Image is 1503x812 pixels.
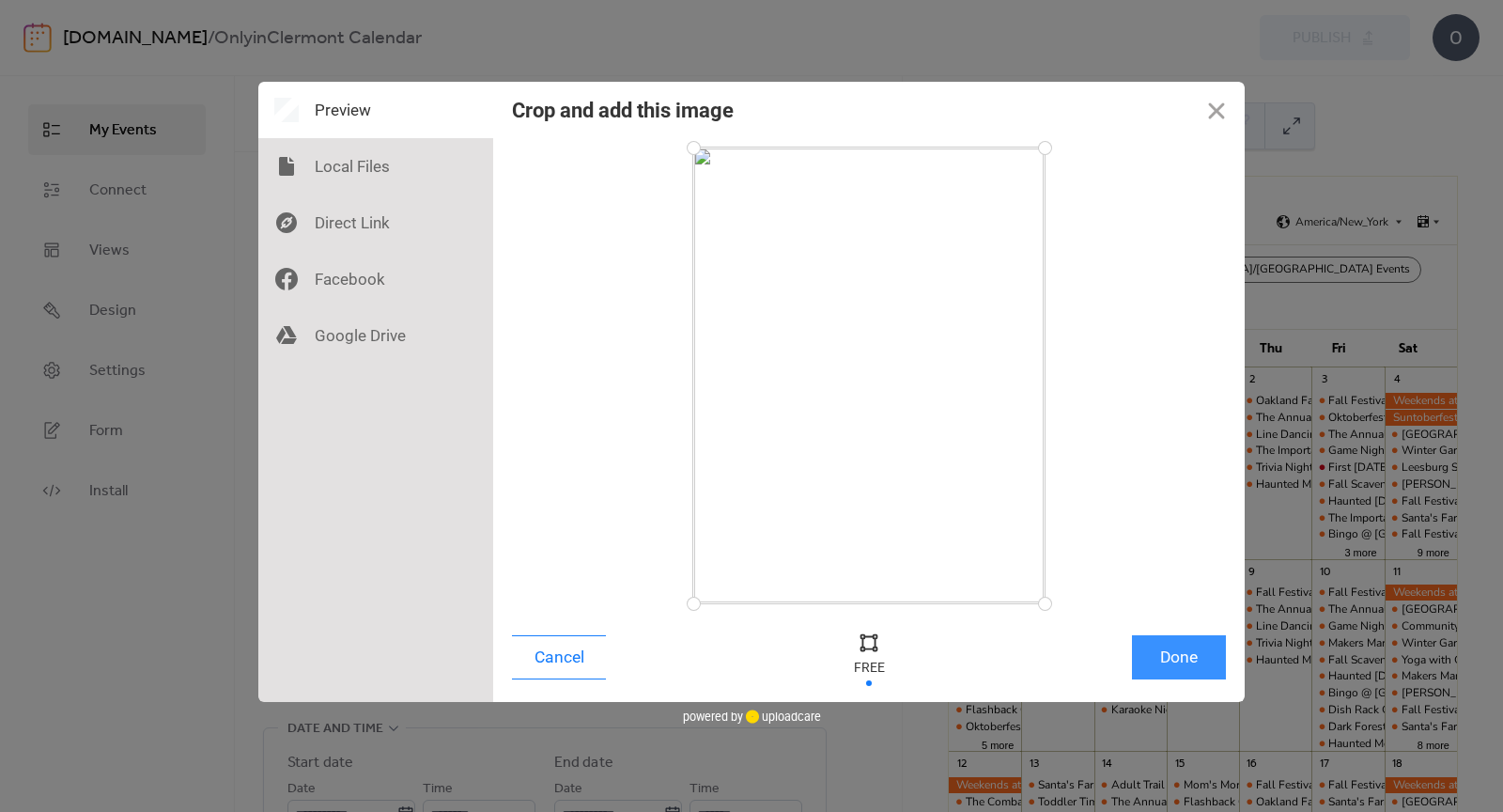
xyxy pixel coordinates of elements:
[258,251,493,307] div: Facebook
[512,99,734,122] div: Crop and add this image
[258,307,493,364] div: Google Drive
[258,138,493,195] div: Local Files
[1188,82,1245,138] button: Close
[258,195,493,251] div: Direct Link
[258,82,493,138] div: Preview
[743,710,821,724] a: uploadcare
[1132,635,1226,679] button: Done
[512,635,606,679] button: Cancel
[683,702,821,730] div: powered by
